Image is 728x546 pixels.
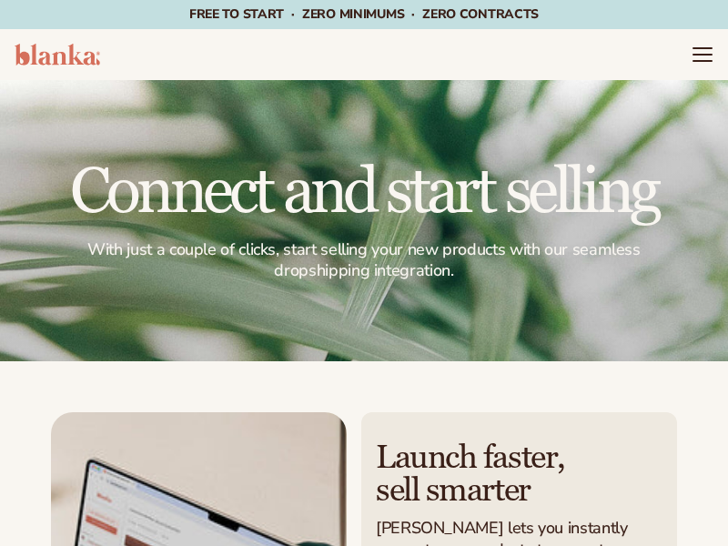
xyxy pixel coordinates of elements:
[51,239,677,282] p: With just a couple of clicks, start selling your new products with our seamless dropshipping inte...
[15,44,100,66] img: logo
[376,441,662,507] h2: Launch faster, sell smarter
[692,44,713,66] summary: Menu
[189,5,539,23] span: Free to start · ZERO minimums · ZERO contracts
[51,161,677,225] h1: Connect and start selling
